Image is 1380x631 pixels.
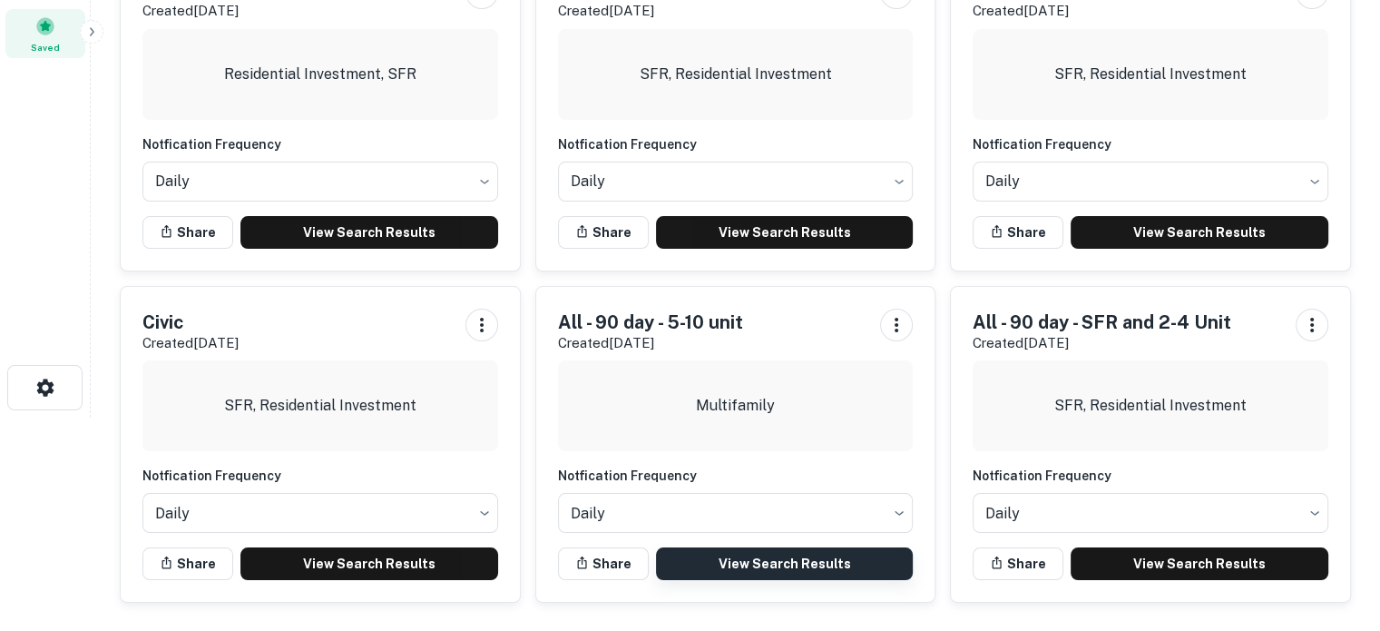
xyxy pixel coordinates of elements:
p: SFR, Residential Investment [1054,395,1247,417]
a: View Search Results [1071,547,1328,580]
a: View Search Results [656,547,914,580]
h6: Notfication Frequency [142,134,498,154]
p: SFR, Residential Investment [224,395,416,417]
button: Share [973,547,1063,580]
a: View Search Results [656,216,914,249]
h5: All - 90 day - 5-10 unit [558,309,743,336]
div: Without label [973,488,1328,538]
div: Without label [142,156,498,207]
button: Share [142,216,233,249]
h5: Civic [142,309,239,336]
div: Without label [558,156,914,207]
h6: Notfication Frequency [973,466,1328,486]
a: View Search Results [240,547,498,580]
p: Residential Investment, SFR [224,64,416,85]
a: Saved [5,9,85,58]
p: Created [DATE] [558,332,743,354]
a: View Search Results [1071,216,1328,249]
h6: Notfication Frequency [558,134,914,154]
p: SFR, Residential Investment [639,64,831,85]
p: Multifamily [696,395,775,417]
button: Share [142,547,233,580]
button: Share [558,547,649,580]
h5: All - 90 day - SFR and 2-4 Unit [973,309,1231,336]
span: Saved [31,40,60,54]
h6: Notfication Frequency [558,466,914,486]
h6: Notfication Frequency [142,466,498,486]
iframe: Chat Widget [1289,486,1380,573]
h6: Notfication Frequency [973,134,1328,154]
a: View Search Results [240,216,498,249]
button: Share [558,216,649,249]
div: Without label [973,156,1328,207]
div: Without label [558,488,914,538]
div: Without label [142,488,498,538]
p: SFR, Residential Investment [1054,64,1247,85]
p: Created [DATE] [142,332,239,354]
button: Share [973,216,1063,249]
p: Created [DATE] [973,332,1231,354]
